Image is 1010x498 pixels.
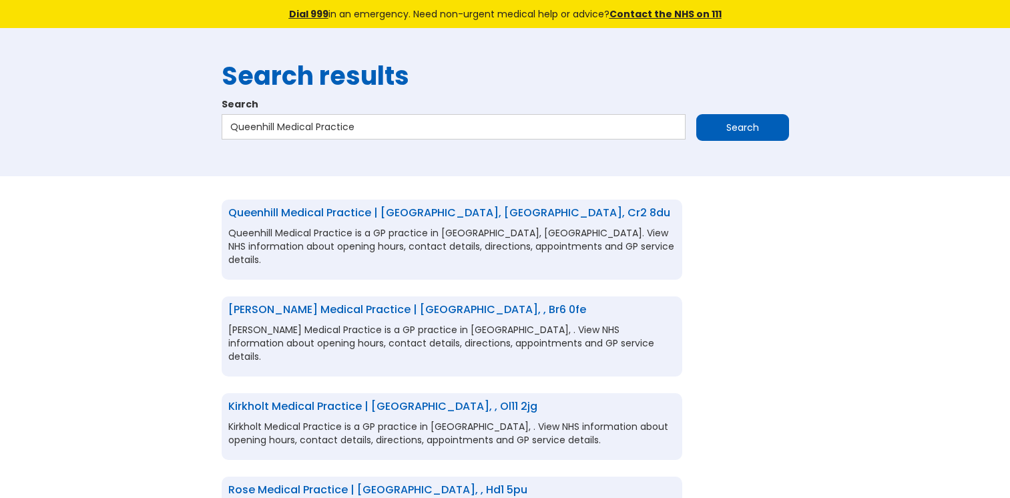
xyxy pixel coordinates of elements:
[289,7,328,21] a: Dial 999
[228,420,676,447] p: Kirkholt Medical Practice is a GP practice in [GEOGRAPHIC_DATA], . View NHS information about ope...
[228,302,586,317] a: [PERSON_NAME] Medical Practice | [GEOGRAPHIC_DATA], , br6 0fe
[228,323,676,363] p: [PERSON_NAME] Medical Practice is a GP practice in [GEOGRAPHIC_DATA], . View NHS information abou...
[228,399,537,414] a: Kirkholt Medical Practice | [GEOGRAPHIC_DATA], , ol11 2jg
[696,114,789,141] input: Search
[228,226,676,266] p: Queenhill Medical Practice is a GP practice in [GEOGRAPHIC_DATA], [GEOGRAPHIC_DATA]. View NHS inf...
[222,97,789,111] label: Search
[222,61,789,91] h1: Search results
[198,7,812,21] div: in an emergency. Need non-urgent medical help or advice?
[609,7,722,21] a: Contact the NHS on 111
[222,114,686,140] input: Search…
[228,482,527,497] a: Rose Medical Practice | [GEOGRAPHIC_DATA], , hd1 5pu
[228,205,670,220] a: Queenhill Medical Practice | [GEOGRAPHIC_DATA], [GEOGRAPHIC_DATA], cr2 8du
